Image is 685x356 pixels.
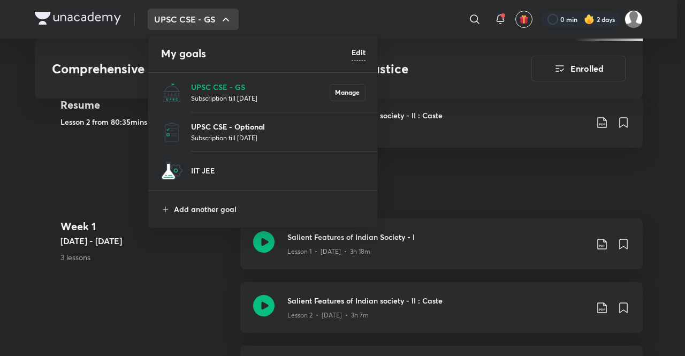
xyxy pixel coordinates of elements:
h4: My goals [161,46,352,62]
h6: Edit [352,47,366,58]
img: IIT JEE [161,160,182,181]
p: UPSC CSE - Optional [191,121,366,132]
p: Subscription till [DATE] [191,132,366,143]
p: Add another goal [174,203,366,215]
img: UPSC CSE - Optional [161,122,182,143]
p: IIT JEE [191,165,366,176]
p: UPSC CSE - GS [191,81,330,93]
p: Subscription till [DATE] [191,93,330,103]
button: Manage [330,84,366,101]
img: UPSC CSE - GS [161,82,182,103]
